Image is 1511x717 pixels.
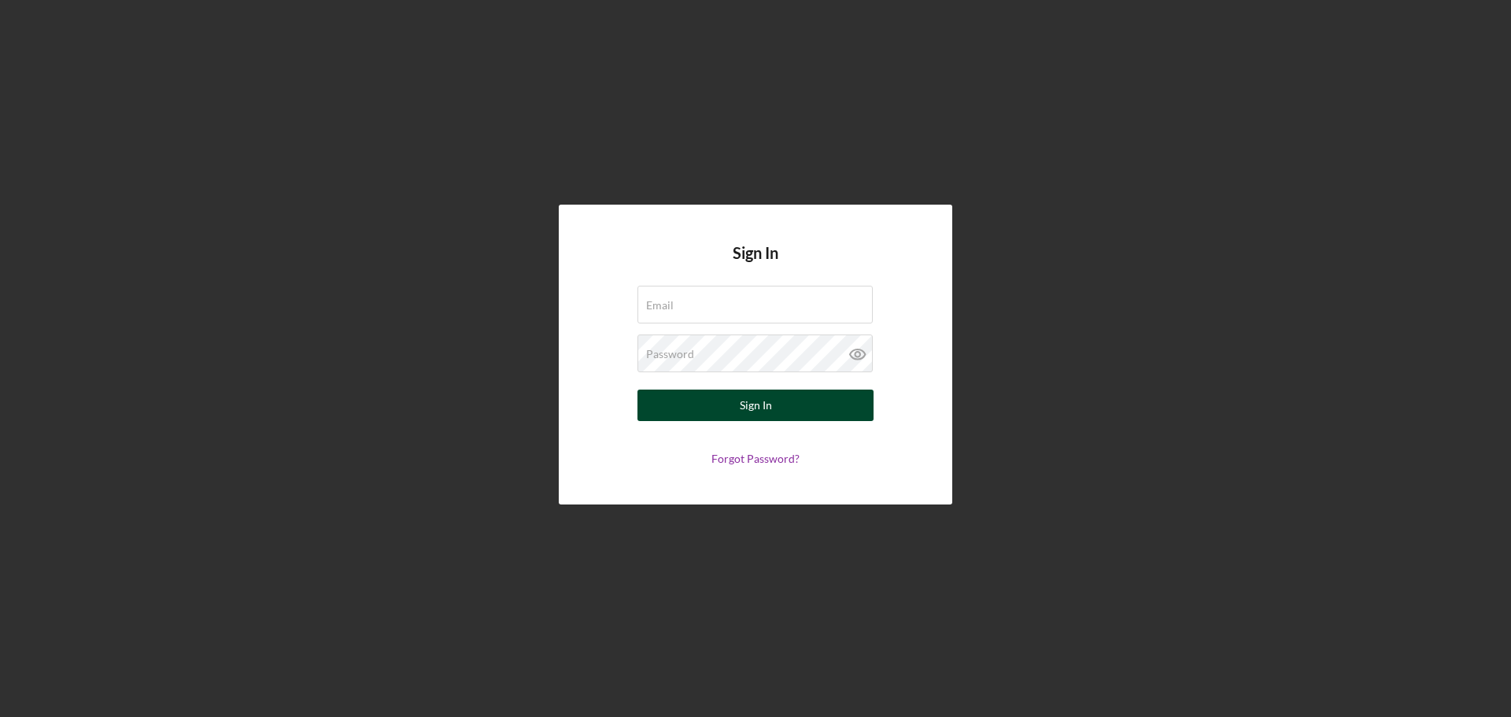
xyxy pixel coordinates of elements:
[646,299,674,312] label: Email
[637,390,874,421] button: Sign In
[711,452,800,465] a: Forgot Password?
[740,390,772,421] div: Sign In
[733,244,778,286] h4: Sign In
[646,348,694,360] label: Password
